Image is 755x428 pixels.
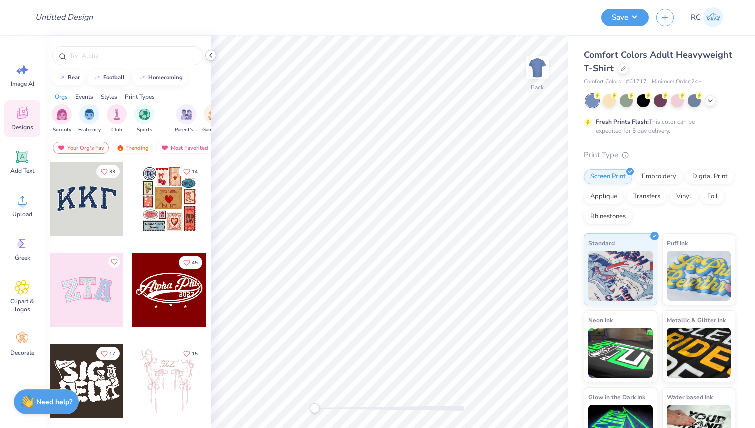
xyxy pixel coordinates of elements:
[667,392,713,402] span: Water based Ink
[112,142,153,154] div: Trending
[601,9,649,26] button: Save
[667,328,731,378] img: Metallic & Glitter Ink
[175,104,198,134] button: filter button
[686,7,728,27] a: RC
[588,315,613,325] span: Neon Ink
[208,109,220,120] img: Game Day Image
[116,144,124,151] img: trending.gif
[107,104,127,134] div: filter for Club
[138,75,146,81] img: trend_line.gif
[15,254,30,262] span: Greek
[531,83,544,92] div: Back
[137,126,152,134] span: Sports
[107,104,127,134] button: filter button
[53,126,71,134] span: Sorority
[52,104,72,134] div: filter for Sorority
[78,104,101,134] button: filter button
[56,109,68,120] img: Sorority Image
[10,349,34,357] span: Decorate
[58,75,66,81] img: trend_line.gif
[96,347,120,360] button: Like
[55,92,68,101] div: Orgs
[175,104,198,134] div: filter for Parent's Weekend
[686,169,734,184] div: Digital Print
[584,189,624,204] div: Applique
[11,123,33,131] span: Designs
[202,104,225,134] button: filter button
[175,126,198,134] span: Parent's Weekend
[12,210,32,218] span: Upload
[53,142,109,154] div: Your Org's Fav
[36,397,72,407] strong: Need help?
[69,51,197,61] input: Try "Alpha"
[181,109,192,120] img: Parent's Weekend Image
[133,70,187,85] button: homecoming
[148,75,183,80] div: homecoming
[88,70,129,85] button: football
[10,167,34,175] span: Add Text
[596,118,649,126] strong: Fresh Prints Flash:
[179,347,202,360] button: Like
[161,144,169,151] img: most_fav.gif
[139,109,150,120] img: Sports Image
[96,165,120,178] button: Like
[703,7,723,27] img: Rohan Chaurasia
[27,7,101,27] input: Untitled Design
[588,238,615,248] span: Standard
[111,126,122,134] span: Club
[93,75,101,81] img: trend_line.gif
[179,165,202,178] button: Like
[78,104,101,134] div: filter for Fraternity
[584,49,732,74] span: Comfort Colors Adult Heavyweight T-Shirt
[101,92,117,101] div: Styles
[667,315,726,325] span: Metallic & Glitter Ink
[192,260,198,265] span: 45
[701,189,724,204] div: Foil
[584,169,632,184] div: Screen Print
[108,256,120,268] button: Like
[310,403,320,413] div: Accessibility label
[52,70,84,85] button: bear
[68,75,80,80] div: bear
[588,251,653,301] img: Standard
[111,109,122,120] img: Club Image
[78,126,101,134] span: Fraternity
[109,169,115,174] span: 33
[202,126,225,134] span: Game Day
[584,78,621,86] span: Comfort Colors
[109,351,115,356] span: 17
[103,75,125,80] div: football
[202,104,225,134] div: filter for Game Day
[584,149,735,161] div: Print Type
[652,78,702,86] span: Minimum Order: 24 +
[6,297,39,313] span: Clipart & logos
[527,58,547,78] img: Back
[596,117,719,135] div: This color can be expedited for 5 day delivery.
[192,351,198,356] span: 15
[84,109,95,120] img: Fraternity Image
[670,189,698,204] div: Vinyl
[134,104,154,134] div: filter for Sports
[75,92,93,101] div: Events
[125,92,155,101] div: Print Types
[156,142,213,154] div: Most Favorited
[667,238,688,248] span: Puff Ink
[192,169,198,174] span: 14
[52,104,72,134] button: filter button
[588,392,645,402] span: Glow in the Dark Ink
[179,256,202,269] button: Like
[11,80,34,88] span: Image AI
[57,144,65,151] img: most_fav.gif
[635,169,683,184] div: Embroidery
[627,189,667,204] div: Transfers
[626,78,647,86] span: # C1717
[667,251,731,301] img: Puff Ink
[584,209,632,224] div: Rhinestones
[588,328,653,378] img: Neon Ink
[691,12,701,23] span: RC
[134,104,154,134] button: filter button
